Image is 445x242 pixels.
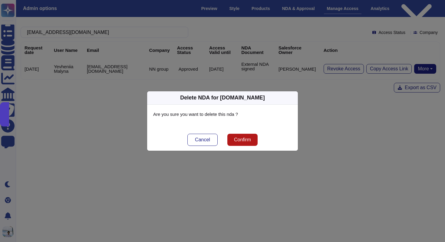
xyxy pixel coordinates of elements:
span: Confirm [234,137,251,142]
div: Delete NDA for [DOMAIN_NAME] [180,94,265,102]
button: Confirm [227,134,258,146]
button: Cancel [187,134,218,146]
p: Are you sure you want to delete this nda ? [153,111,292,118]
span: Cancel [195,137,210,142]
